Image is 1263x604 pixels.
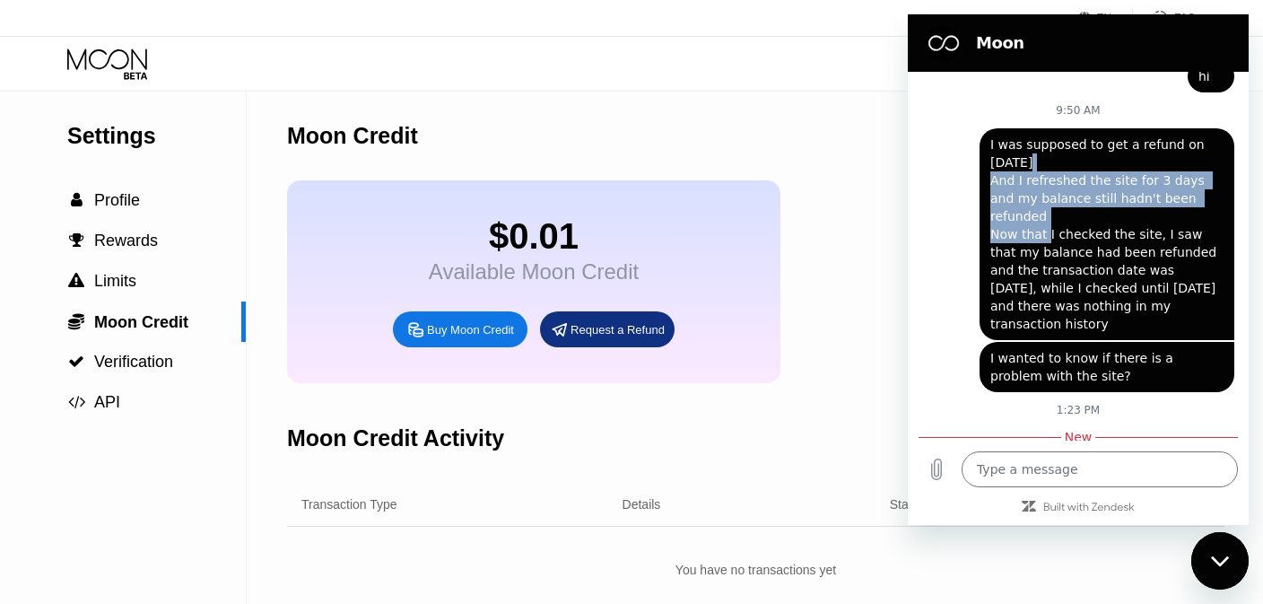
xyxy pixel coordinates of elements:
div: You have no transactions yet [287,554,1224,586]
div: Buy Moon Credit [427,322,514,337]
div: Moon Credit [287,123,418,149]
div: Status [890,497,926,512]
div: $0.01 [429,216,639,257]
div: Moon Credit Activity [287,425,504,451]
span:  [68,273,84,289]
span: Verification [94,353,173,371]
div: Request a Refund [571,322,665,337]
div:  [67,192,85,208]
div: EN [1097,12,1112,24]
span:  [68,354,84,370]
iframe: Messaging window [908,14,1249,525]
div: EN [1078,9,1133,27]
span: Profile [94,191,140,209]
div: Available Moon Credit [429,259,639,284]
span:  [71,192,83,208]
div: Settings [67,123,246,149]
div:  [67,312,85,330]
span: Moon Credit [94,313,188,331]
span: Rewards [94,232,158,249]
span: API [94,393,120,411]
span:  [69,232,84,249]
span: Limits [94,272,136,290]
iframe: Button to launch messaging window, conversation in progress [1191,532,1249,590]
span:  [68,312,84,330]
div: Transaction Type [301,497,397,512]
div: Request a Refund [540,311,675,347]
div: Buy Moon Credit [393,311,527,347]
div:  [67,232,85,249]
span:  [68,394,85,410]
div: FAQ [1174,12,1196,24]
div:  [67,394,85,410]
div: Details [623,497,661,512]
div:  [67,354,85,370]
div:  [67,273,85,289]
div: FAQ [1133,9,1196,27]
